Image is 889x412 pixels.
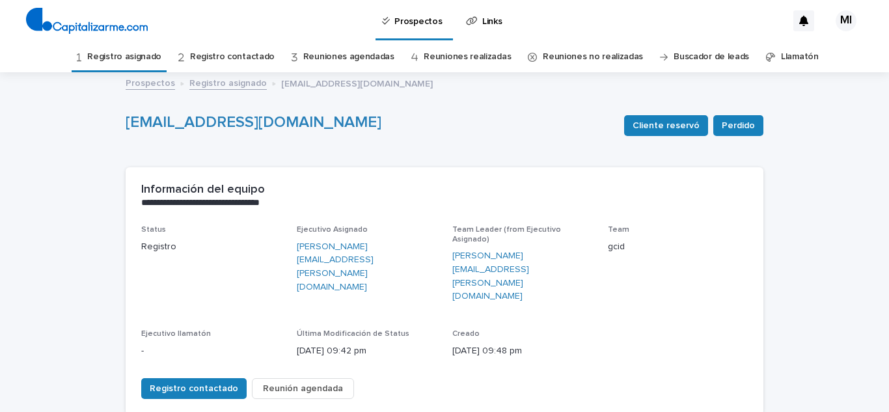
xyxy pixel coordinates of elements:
[281,76,433,90] p: [EMAIL_ADDRESS][DOMAIN_NAME]
[141,240,281,254] p: Registro
[633,119,700,132] span: Cliente reservó
[297,226,368,234] span: Ejecutivo Asignado
[150,382,238,395] span: Registro contactado
[297,330,409,338] span: Última Modificación de Status
[781,42,819,72] a: Llamatón
[26,8,148,34] img: 4arMvv9wSvmHTHbXwTim
[190,42,275,72] a: Registro contactado
[87,42,161,72] a: Registro asignado
[452,344,592,358] p: [DATE] 09:48 pm
[263,382,343,395] span: Reunión agendada
[624,115,708,136] button: Cliente reservó
[713,115,763,136] button: Perdido
[126,75,175,90] a: Prospectos
[722,119,755,132] span: Perdido
[452,249,592,303] a: [PERSON_NAME][EMAIL_ADDRESS][PERSON_NAME][DOMAIN_NAME]
[141,344,281,358] p: -
[452,330,480,338] span: Creado
[141,183,265,197] h2: Información del equipo
[252,378,354,399] button: Reunión agendada
[297,240,437,294] a: [PERSON_NAME][EMAIL_ADDRESS][PERSON_NAME][DOMAIN_NAME]
[303,42,394,72] a: Reuniones agendadas
[608,240,748,254] p: gcid
[189,75,267,90] a: Registro asignado
[836,10,856,31] div: MI
[543,42,643,72] a: Reuniones no realizadas
[141,330,211,338] span: Ejecutivo llamatón
[141,378,247,399] button: Registro contactado
[297,344,437,358] p: [DATE] 09:42 pm
[424,42,511,72] a: Reuniones realizadas
[452,226,561,243] span: Team Leader (from Ejecutivo Asignado)
[141,226,166,234] span: Status
[126,115,381,130] a: [EMAIL_ADDRESS][DOMAIN_NAME]
[674,42,749,72] a: Buscador de leads
[608,226,629,234] span: Team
